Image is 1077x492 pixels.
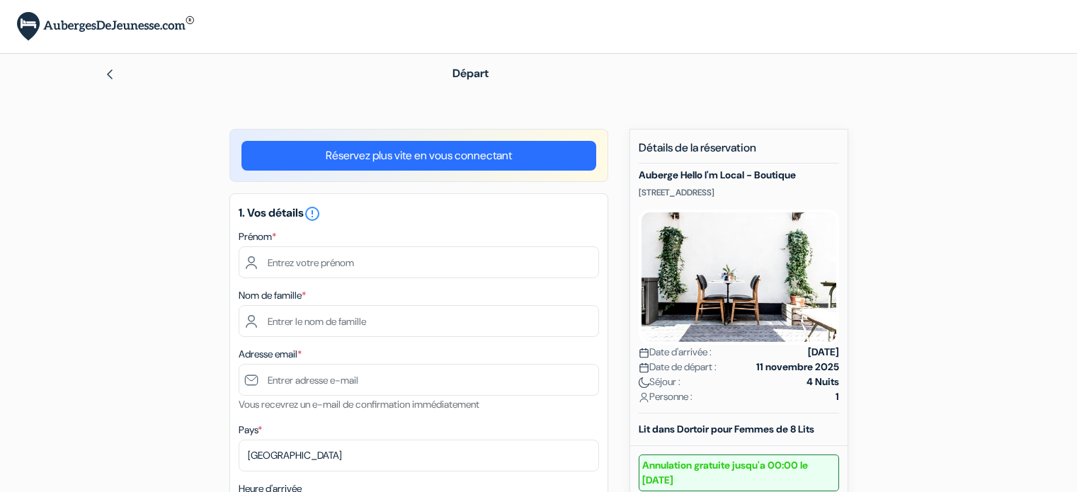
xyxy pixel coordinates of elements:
[836,389,839,404] strong: 1
[304,205,321,222] i: error_outline
[239,423,262,437] label: Pays
[239,205,599,222] h5: 1. Vos détails
[17,12,194,41] img: AubergesDeJeunesse.com
[639,360,717,374] span: Date de départ :
[239,288,306,303] label: Nom de famille
[639,454,839,491] small: Annulation gratuite jusqu'a 00:00 le [DATE]
[639,377,649,388] img: moon.svg
[639,187,839,198] p: [STREET_ADDRESS]
[639,345,712,360] span: Date d'arrivée :
[639,362,649,373] img: calendar.svg
[239,246,599,278] input: Entrez votre prénom
[304,205,321,220] a: error_outline
[239,347,302,362] label: Adresse email
[239,305,599,337] input: Entrer le nom de famille
[639,392,649,403] img: user_icon.svg
[807,374,839,389] strong: 4 Nuits
[241,141,596,171] a: Réservez plus vite en vous connectant
[639,169,839,181] h5: Auberge Hello I'm Local - Boutique
[756,360,839,374] strong: 11 novembre 2025
[239,364,599,396] input: Entrer adresse e-mail
[104,69,115,80] img: left_arrow.svg
[639,348,649,358] img: calendar.svg
[239,229,276,244] label: Prénom
[639,423,814,435] b: Lit dans Dortoir pour Femmes de 8 Lits
[639,374,680,389] span: Séjour :
[808,345,839,360] strong: [DATE]
[639,141,839,164] h5: Détails de la réservation
[239,398,479,411] small: Vous recevrez un e-mail de confirmation immédiatement
[639,389,693,404] span: Personne :
[452,66,489,81] span: Départ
